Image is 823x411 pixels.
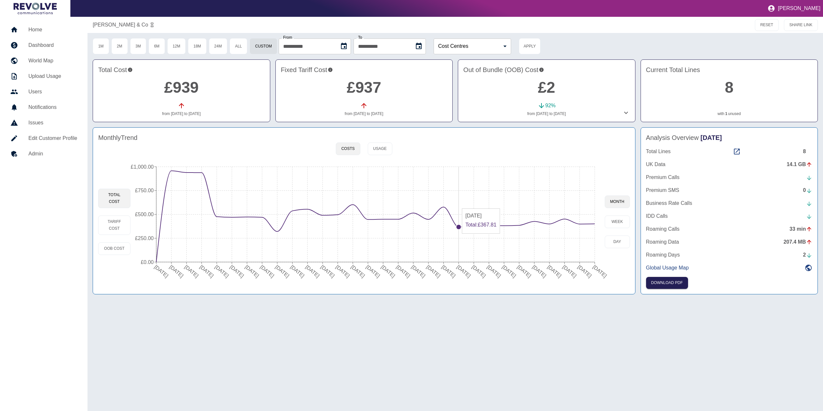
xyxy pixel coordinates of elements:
a: Premium SMS0 [646,186,812,194]
a: Roaming Days2 [646,251,812,259]
a: Business Rate Calls [646,199,812,207]
button: 18M [188,38,206,54]
a: £937 [347,79,381,96]
p: Premium SMS [646,186,679,194]
p: IDD Calls [646,212,668,220]
a: 1 [725,111,727,117]
button: 1M [93,38,109,54]
p: [PERSON_NAME] [778,5,820,11]
div: 207.4 MB [784,238,812,246]
button: SHARE LINK [784,19,818,31]
svg: Costs outside of your fixed tariff [539,65,544,75]
tspan: [DATE] [577,264,593,279]
tspan: [DATE] [440,264,457,279]
tspan: £500.00 [135,212,154,217]
tspan: [DATE] [199,264,215,279]
button: 12M [167,38,186,54]
tspan: [DATE] [395,264,411,279]
tspan: £250.00 [135,236,154,241]
label: From [283,36,292,39]
h4: Current Total Lines [646,65,812,75]
tspan: £750.00 [135,188,154,193]
tspan: £0.00 [141,259,154,265]
button: All [230,38,247,54]
button: 24M [209,38,227,54]
a: Global Usage Map [646,264,812,272]
svg: This is the total charges incurred from 26/04/2023 to 25/05/2023 [128,65,133,75]
tspan: [DATE] [320,264,336,279]
h4: Monthly Trend [98,133,138,142]
a: £2 [538,79,555,96]
p: 92 % [545,102,556,110]
h4: Out of Bundle (OOB) Cost [463,65,630,75]
tspan: [DATE] [561,264,578,279]
button: Choose date, selected date is 26 Apr 2023 [337,40,350,53]
h5: Admin [28,150,77,158]
a: Upload Usage [5,68,82,84]
tspan: [DATE] [365,264,381,279]
div: 0 [803,186,812,194]
tspan: [DATE] [471,264,487,279]
button: Click here to download the most recent invoice. If the current month’s invoice is unavailable, th... [646,277,688,289]
button: OOB Cost [98,242,130,255]
div: 2 [803,251,812,259]
tspan: [DATE] [380,264,396,279]
h5: Upload Usage [28,72,77,80]
a: 8 [725,79,734,96]
tspan: [DATE] [214,264,230,279]
p: Total Lines [646,148,671,155]
svg: This is your recurring contracted cost [328,65,333,75]
a: Admin [5,146,82,162]
tspan: [DATE] [592,264,608,279]
button: Costs [336,142,360,155]
a: Total Lines8 [646,148,812,155]
button: month [605,195,630,208]
tspan: [DATE] [350,264,366,279]
button: Usage [368,142,392,155]
tspan: [DATE] [516,264,532,279]
p: Global Usage Map [646,264,689,272]
p: from [DATE] to [DATE] [98,111,264,117]
h5: Home [28,26,77,34]
tspan: [DATE] [501,264,517,279]
h5: Dashboard [28,41,77,49]
button: week [605,216,630,228]
button: Apply [519,38,540,54]
tspan: [DATE] [531,264,547,279]
a: £939 [164,79,199,96]
span: [DATE] [701,134,722,141]
tspan: [DATE] [304,264,321,279]
h4: Fixed Tariff Cost [281,65,447,75]
tspan: [DATE] [456,264,472,279]
p: Premium Calls [646,174,680,181]
p: Roaming Calls [646,225,680,233]
a: Dashboard [5,37,82,53]
button: Custom [250,38,277,54]
h5: Notifications [28,103,77,111]
tspan: [DATE] [168,264,184,279]
a: Premium Calls [646,174,812,181]
a: Issues [5,115,82,131]
button: 2M [111,38,128,54]
tspan: [DATE] [229,264,245,279]
p: Roaming Data [646,238,679,246]
p: Business Rate Calls [646,199,692,207]
p: Roaming Days [646,251,680,259]
img: Logo [14,3,57,14]
button: day [605,236,630,248]
a: Users [5,84,82,100]
tspan: [DATE] [244,264,260,279]
a: World Map [5,53,82,68]
h5: Issues [28,119,77,127]
a: Roaming Calls33 min [646,225,812,233]
tspan: [DATE] [410,264,427,279]
button: 3M [130,38,147,54]
tspan: [DATE] [426,264,442,279]
a: UK Data14.1 GB [646,161,812,168]
a: IDD Calls [646,212,812,220]
a: Notifications [5,100,82,115]
tspan: [DATE] [259,264,275,279]
button: Choose date, selected date is 25 May 2023 [412,40,425,53]
p: [PERSON_NAME] & Co [93,21,148,29]
button: Total Cost [98,189,130,208]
